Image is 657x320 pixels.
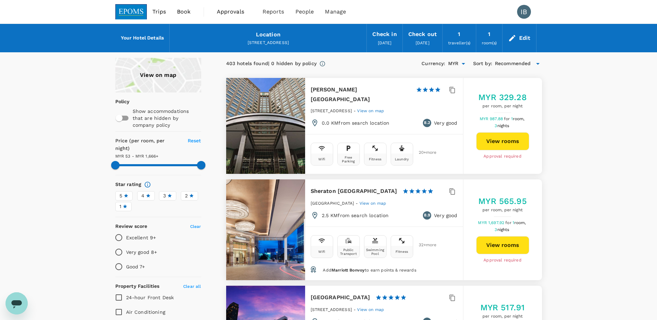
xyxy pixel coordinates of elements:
span: 5 [119,192,122,199]
span: for [504,116,511,121]
h6: [GEOGRAPHIC_DATA] [311,293,370,302]
div: Swimming Pool [366,248,385,256]
span: [GEOGRAPHIC_DATA] [311,201,354,206]
span: Reports [263,8,284,16]
div: Wifi [318,157,326,161]
h6: Price (per room, per night) [115,137,180,152]
span: 4 [141,192,144,199]
span: [DATE] [378,41,392,45]
span: 1 [511,116,526,121]
button: View rooms [476,236,529,254]
div: Check out [408,29,437,39]
span: for [505,220,512,225]
span: Add to earn points & rewards [323,268,416,273]
div: 1 [458,29,460,39]
div: Wifi [318,250,326,254]
p: Good 7+ [126,263,145,270]
div: [STREET_ADDRESS] [175,39,361,46]
div: Laundry [395,157,409,161]
span: Clear [190,224,201,229]
span: People [295,8,314,16]
p: Very good [434,212,457,219]
a: View on map [359,200,387,206]
a: View on map [357,306,384,312]
span: 1 [513,220,527,225]
p: 0.0 KM from search location [322,119,390,126]
span: Approval required [483,153,522,160]
span: per room, per night [478,103,527,110]
div: 403 hotels found | 0 hidden by policy [226,60,317,68]
p: Show accommodations that are hidden by company policy [133,108,201,128]
div: Fitness [396,250,408,254]
p: Very good [434,119,457,126]
span: 20 + more [419,150,429,155]
span: Recommended [495,60,531,68]
h5: MYR 517.91 [480,302,525,313]
span: room, [513,116,525,121]
h6: Your Hotel Details [121,34,164,42]
span: - [356,201,359,206]
span: 8.2 [424,119,430,126]
span: Reset [188,138,201,143]
h5: MYR 565.95 [478,196,527,207]
span: Book [177,8,191,16]
div: Public Transport [339,248,358,256]
p: Policy [115,98,120,105]
a: View on map [115,58,201,92]
span: MYR 1,697.92 [478,220,505,225]
span: Air Conditioning [126,309,165,315]
h6: Review score [115,223,148,230]
p: Excellent 9+ [126,234,156,241]
div: IB [517,5,531,19]
span: Manage [325,8,346,16]
a: View on map [357,108,384,113]
span: room, [514,220,526,225]
p: 2.5 KM from search location [322,212,389,219]
iframe: Button to launch messaging window [6,292,28,314]
span: traveller(s) [448,41,470,45]
div: Fitness [369,157,381,161]
span: [DATE] [416,41,429,45]
span: View on map [359,201,387,206]
span: Clear all [183,284,201,289]
h6: [PERSON_NAME][GEOGRAPHIC_DATA] [311,85,410,104]
span: 3 [495,123,510,128]
h6: Sort by : [473,60,492,68]
span: 3 [163,192,166,199]
button: View rooms [476,132,529,150]
span: 3 [495,227,510,232]
span: MYR 53 - MYR 1,666+ [115,154,159,159]
span: 2 [185,192,188,199]
span: 1 [119,203,121,210]
span: MYR 987.88 [480,116,504,121]
svg: Star ratings are awarded to properties to represent the quality of services, facilities, and amen... [144,181,151,188]
h5: MYR 329.28 [478,92,527,103]
span: 32 + more [419,243,429,247]
div: Edit [519,33,531,43]
span: [STREET_ADDRESS] [311,108,352,113]
span: nights [497,227,509,232]
span: per room, per night [480,313,525,320]
div: 1 [488,29,490,39]
span: Approvals [217,8,251,16]
h6: Star rating [115,181,142,188]
span: 8.9 [424,212,430,219]
span: Marriott Bonvoy [331,268,365,273]
div: Free Parking [339,155,358,163]
span: nights [497,123,509,128]
span: - [354,108,357,113]
span: per room, per night [478,207,527,214]
h6: Sheraton [GEOGRAPHIC_DATA] [311,186,397,196]
h6: Property Facilities [115,283,160,290]
span: - [354,307,357,312]
p: Very good 8+ [126,249,157,256]
span: 24-hour Front Desk [126,295,174,300]
div: Location [256,30,281,39]
img: EPOMS SDN BHD [115,4,147,19]
button: Open [459,59,468,69]
div: Check in [372,29,397,39]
